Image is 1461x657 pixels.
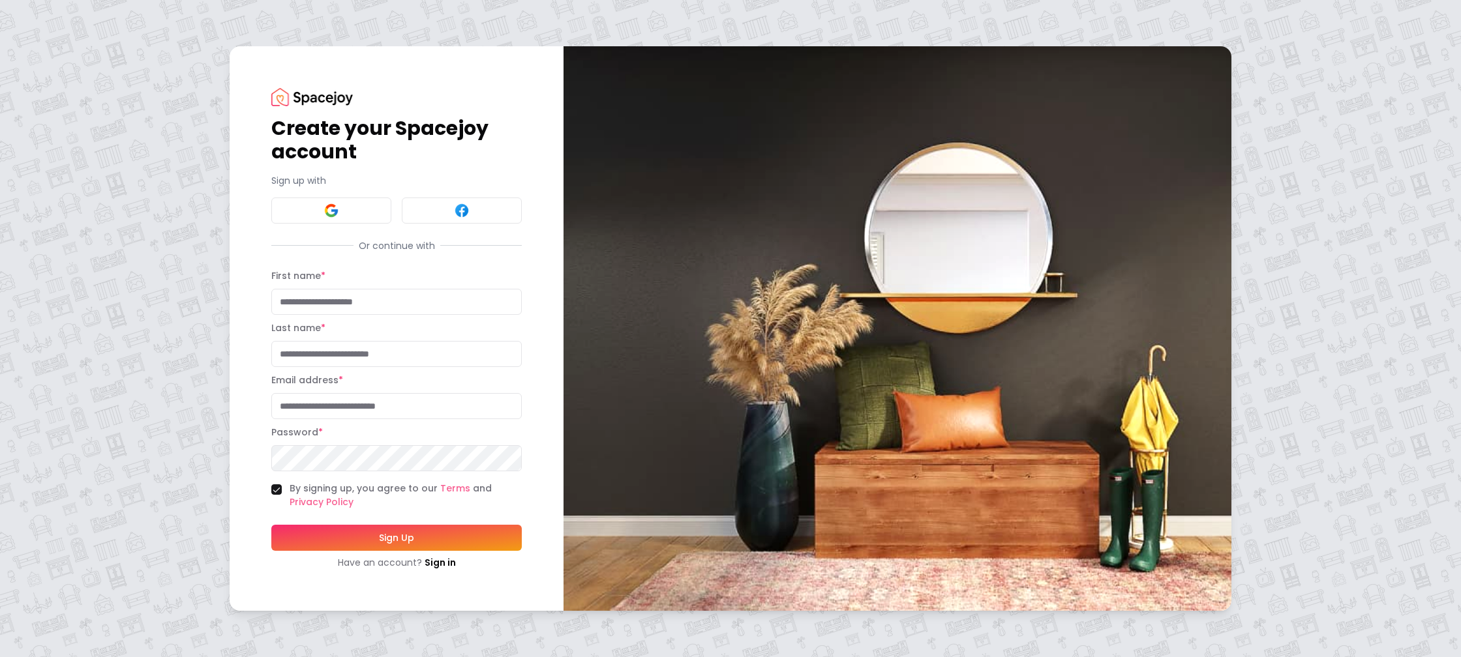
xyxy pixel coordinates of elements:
label: By signing up, you agree to our and [290,482,522,509]
label: Password [271,426,323,439]
label: Last name [271,321,325,334]
span: Or continue with [354,239,440,252]
img: Spacejoy Logo [271,88,353,106]
img: Facebook signin [454,203,470,218]
div: Have an account? [271,556,522,569]
p: Sign up with [271,174,522,187]
h1: Create your Spacejoy account [271,117,522,164]
button: Sign Up [271,525,522,551]
a: Terms [440,482,470,495]
a: Privacy Policy [290,495,354,508]
img: Google signin [324,203,339,218]
label: Email address [271,373,343,387]
a: Sign in [425,556,456,569]
img: banner [564,46,1231,610]
label: First name [271,269,325,282]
